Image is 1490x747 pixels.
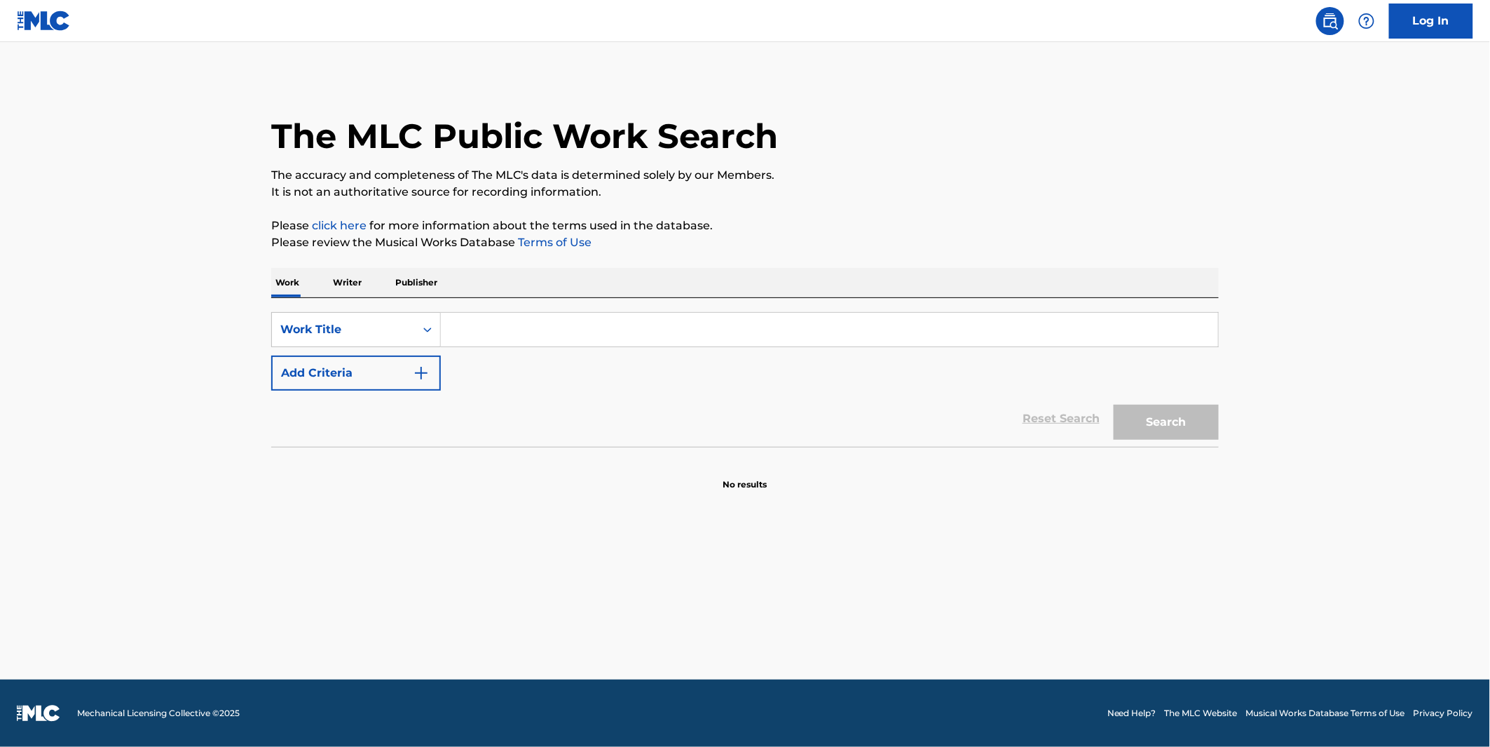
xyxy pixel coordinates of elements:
h1: The MLC Public Work Search [271,115,778,157]
a: Need Help? [1107,707,1156,720]
img: MLC Logo [17,11,71,31]
a: click here [312,219,367,232]
a: Public Search [1316,7,1344,35]
p: Please for more information about the terms used in the database. [271,217,1219,234]
p: Work [271,268,303,297]
a: Privacy Policy [1414,707,1473,720]
img: search [1322,13,1339,29]
button: Add Criteria [271,356,441,391]
a: Log In [1389,4,1473,39]
form: Search Form [271,312,1219,447]
p: Writer [329,268,366,297]
img: 9d2ae6d4665cec9f34b9.svg [413,365,430,382]
a: Musical Works Database Terms of Use [1246,707,1405,720]
p: No results [723,462,767,491]
div: Help [1353,7,1381,35]
a: Terms of Use [515,236,592,249]
p: The accuracy and completeness of The MLC's data is determined solely by our Members. [271,167,1219,184]
img: logo [17,705,60,722]
p: Please review the Musical Works Database [271,234,1219,251]
iframe: Chat Widget [1420,680,1490,747]
img: help [1358,13,1375,29]
p: It is not an authoritative source for recording information. [271,184,1219,201]
p: Publisher [391,268,442,297]
span: Mechanical Licensing Collective © 2025 [77,707,240,720]
div: Work Title [280,321,406,338]
a: The MLC Website [1165,707,1238,720]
